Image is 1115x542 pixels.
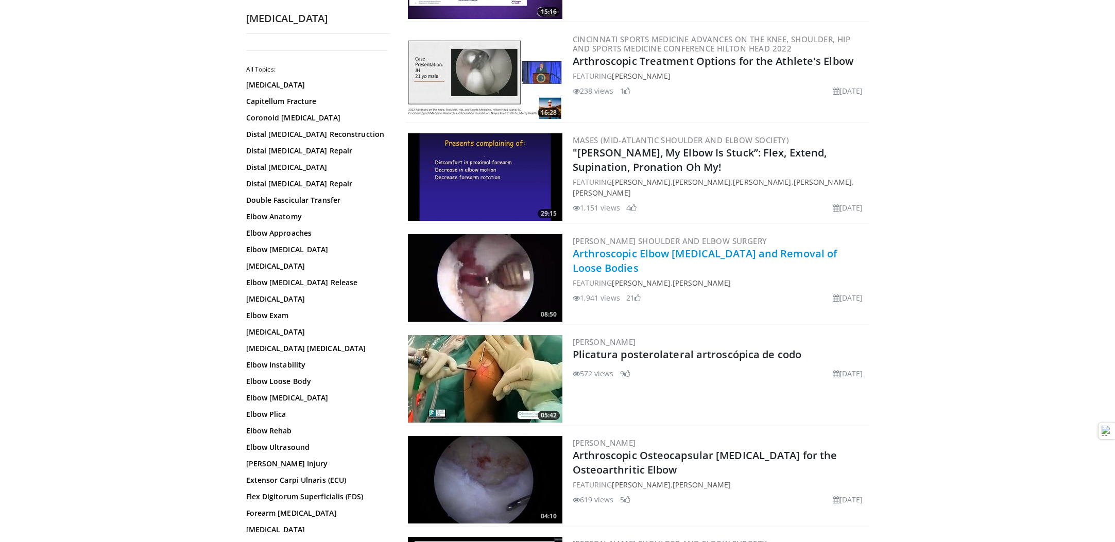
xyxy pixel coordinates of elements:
[246,261,385,271] a: [MEDICAL_DATA]
[408,234,562,322] img: 521acb55-440b-4875-869f-37cc244b3623.300x170_q85_crop-smart_upscale.jpg
[408,436,562,523] img: 3832bac2-1550-436d-a417-31ecebdde40f.300x170_q85_crop-smart_upscale.jpg
[612,480,670,489] a: [PERSON_NAME]
[833,85,863,96] li: [DATE]
[246,179,385,189] a: Distal [MEDICAL_DATA] Repair
[246,113,385,123] a: Coronoid [MEDICAL_DATA]
[246,96,385,107] a: Capitellum Fracture
[573,347,802,361] a: Plicatura posterolateral artroscópica de codo
[408,32,562,120] a: 16:28
[246,162,385,172] a: Distal [MEDICAL_DATA]
[673,278,731,288] a: [PERSON_NAME]
[833,494,863,505] li: [DATE]
[833,202,863,213] li: [DATE]
[573,177,867,198] div: FEATURING , , , ,
[538,411,560,420] span: 05:42
[794,177,852,187] a: [PERSON_NAME]
[833,292,863,303] li: [DATE]
[408,133,562,221] img: 6f7d79e7-065f-420e-ac8e-060c68cc446a.300x170_q85_crop-smart_upscale.jpg
[246,228,385,238] a: Elbow Approaches
[538,512,560,521] span: 04:10
[573,438,636,448] a: [PERSON_NAME]
[246,195,385,205] a: Double Fascicular Transfer
[573,146,827,174] a: "[PERSON_NAME], My Elbow Is Stuck”: Flex, Extend, Supination, Pronation Oh My!
[246,524,385,535] a: [MEDICAL_DATA]
[573,202,620,213] li: 1,151 views
[573,34,851,54] a: Cincinnati Sports Medicine Advances on the Knee, Shoulder, Hip and Sports Medicine Conference Hil...
[673,177,731,187] a: [PERSON_NAME]
[573,247,837,275] a: Arthroscopic Elbow [MEDICAL_DATA] and Removal of Loose Bodies
[246,492,385,502] a: Flex Digitorum Superficialis (FDS)
[538,7,560,16] span: 15:16
[573,236,767,246] a: [PERSON_NAME] Shoulder and Elbow Surgery
[246,277,385,288] a: Elbow [MEDICAL_DATA] Release
[408,133,562,221] a: 29:15
[246,508,385,518] a: Forearm [MEDICAL_DATA]
[246,310,385,321] a: Elbow Exam
[620,368,630,379] li: 9
[408,436,562,523] a: 04:10
[673,480,731,489] a: [PERSON_NAME]
[620,494,630,505] li: 5
[573,448,837,477] a: Arthroscopic Osteocapsular [MEDICAL_DATA] for the Osteoarthritic Elbow
[573,292,620,303] li: 1,941 views
[626,202,637,213] li: 4
[408,335,562,423] img: fb7995bf-82e1-454b-abc9-883f33a8ee22.300x170_q85_crop-smart_upscale.jpg
[246,12,390,25] h2: [MEDICAL_DATA]
[246,360,385,370] a: Elbow Instability
[573,85,614,96] li: 238 views
[408,234,562,322] a: 08:50
[246,244,385,255] a: Elbow [MEDICAL_DATA]
[408,32,562,120] img: 385681e1-32ca-4b40-8579-4fce7c223562.300x170_q85_crop-smart_upscale.jpg
[573,71,867,81] div: FEATURING
[246,327,385,337] a: [MEDICAL_DATA]
[246,212,385,222] a: Elbow Anatomy
[612,71,670,81] a: [PERSON_NAME]
[246,80,385,90] a: [MEDICAL_DATA]
[573,479,867,490] div: FEATURING ,
[246,146,385,156] a: Distal [MEDICAL_DATA] Repair
[833,368,863,379] li: [DATE]
[246,376,385,387] a: Elbow Loose Body
[246,65,388,74] h2: All Topics:
[246,459,385,469] a: [PERSON_NAME] Injury
[733,177,791,187] a: [PERSON_NAME]
[246,294,385,304] a: [MEDICAL_DATA]
[538,310,560,319] span: 08:50
[246,129,385,139] a: Distal [MEDICAL_DATA] Reconstruction
[246,442,385,452] a: Elbow Ultrasound
[573,368,614,379] li: 572 views
[573,135,790,145] a: MASES (Mid-Atlantic Shoulder and Elbow Society)
[246,409,385,419] a: Elbow Plica
[538,108,560,117] span: 16:28
[573,54,853,68] a: Arthroscopic Treatment Options for the Athlete's Elbow
[612,177,670,187] a: [PERSON_NAME]
[573,188,631,198] a: [PERSON_NAME]
[246,343,385,354] a: [MEDICAL_DATA] [MEDICAL_DATA]
[573,337,636,347] a: [PERSON_NAME]
[246,393,385,403] a: Elbow [MEDICAL_DATA]
[573,494,614,505] li: 619 views
[246,475,385,485] a: Extensor Carpi Ulnaris (ECU)
[408,335,562,423] a: 05:42
[612,278,670,288] a: [PERSON_NAME]
[538,209,560,218] span: 29:15
[246,426,385,436] a: Elbow Rehab
[626,292,641,303] li: 21
[620,85,630,96] li: 1
[573,277,867,288] div: FEATURING ,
